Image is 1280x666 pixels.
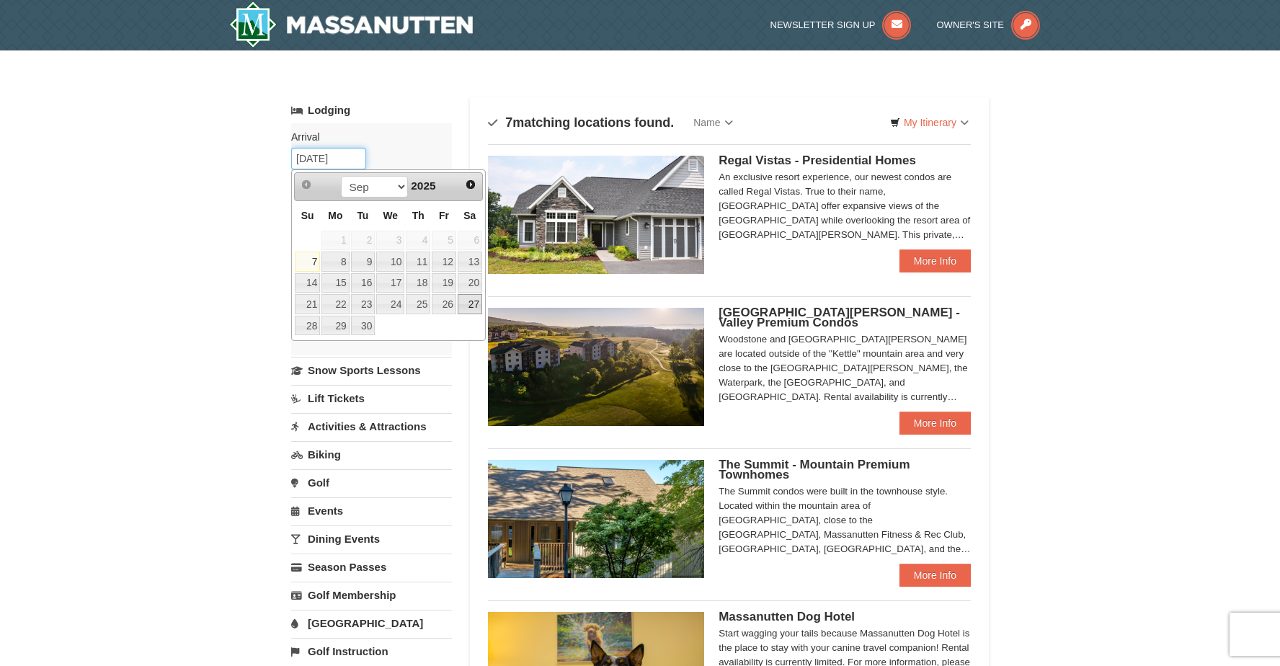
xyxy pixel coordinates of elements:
span: 6 [458,231,482,251]
span: Newsletter Sign Up [770,19,876,30]
div: An exclusive resort experience, our newest condos are called Regal Vistas. True to their name, [G... [719,170,971,242]
a: 27 [458,294,482,314]
a: More Info [899,412,971,435]
span: 5 [432,231,456,251]
a: 21 [295,294,320,314]
a: 10 [376,252,404,272]
span: 3 [376,231,404,251]
span: Sunday [301,210,314,221]
a: 19 [432,273,456,293]
a: Golf [291,469,452,496]
span: Regal Vistas - Presidential Homes [719,154,916,167]
a: Lift Tickets [291,385,452,412]
a: Dining Events [291,525,452,552]
a: 29 [321,316,349,336]
span: 2025 [411,179,435,192]
a: Snow Sports Lessons [291,357,452,383]
a: Season Passes [291,554,452,580]
a: Biking [291,441,452,468]
div: The Summit condos were built in the townhouse style. Located within the mountain area of [GEOGRAP... [719,484,971,556]
span: Monday [328,210,342,221]
a: 12 [432,252,456,272]
span: 7 [505,115,512,130]
a: More Info [899,564,971,587]
a: Activities & Attractions [291,413,452,440]
span: Prev [301,179,312,190]
a: 30 [351,316,375,336]
a: 26 [432,294,456,314]
a: 14 [295,273,320,293]
img: 19219041-4-ec11c166.jpg [488,308,704,426]
a: 22 [321,294,349,314]
img: Massanutten Resort Logo [229,1,473,48]
img: 19218991-1-902409a9.jpg [488,156,704,274]
a: 11 [406,252,430,272]
span: Tuesday [357,210,368,221]
span: Thursday [412,210,425,221]
h4: matching locations found. [488,115,674,130]
a: Name [683,108,743,137]
a: 24 [376,294,404,314]
a: Events [291,497,452,524]
a: 20 [458,273,482,293]
img: 19219034-1-0eee7e00.jpg [488,460,704,578]
span: The Summit - Mountain Premium Townhomes [719,458,910,481]
label: Arrival [291,130,441,144]
a: 25 [406,294,430,314]
span: Saturday [463,210,476,221]
a: Newsletter Sign Up [770,19,912,30]
a: 9 [351,252,375,272]
a: Owner's Site [937,19,1041,30]
a: [GEOGRAPHIC_DATA] [291,610,452,636]
span: Massanutten Dog Hotel [719,610,855,623]
a: Next [461,174,481,195]
span: [GEOGRAPHIC_DATA][PERSON_NAME] - Valley Premium Condos [719,306,960,329]
a: Massanutten Resort [229,1,473,48]
span: Owner's Site [937,19,1005,30]
a: 17 [376,273,404,293]
span: 2 [351,231,375,251]
a: 16 [351,273,375,293]
a: 15 [321,273,349,293]
span: Next [465,179,476,190]
a: Golf Membership [291,582,452,608]
a: 8 [321,252,349,272]
span: 1 [321,231,349,251]
span: Friday [439,210,449,221]
a: 28 [295,316,320,336]
span: Wednesday [383,210,398,221]
a: Golf Instruction [291,638,452,665]
span: 4 [406,231,430,251]
a: 13 [458,252,482,272]
a: Lodging [291,97,452,123]
a: Prev [296,174,316,195]
a: 23 [351,294,375,314]
div: Woodstone and [GEOGRAPHIC_DATA][PERSON_NAME] are located outside of the "Kettle" mountain area an... [719,332,971,404]
a: 18 [406,273,430,293]
a: My Itinerary [881,112,978,133]
a: 7 [295,252,320,272]
a: More Info [899,249,971,272]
